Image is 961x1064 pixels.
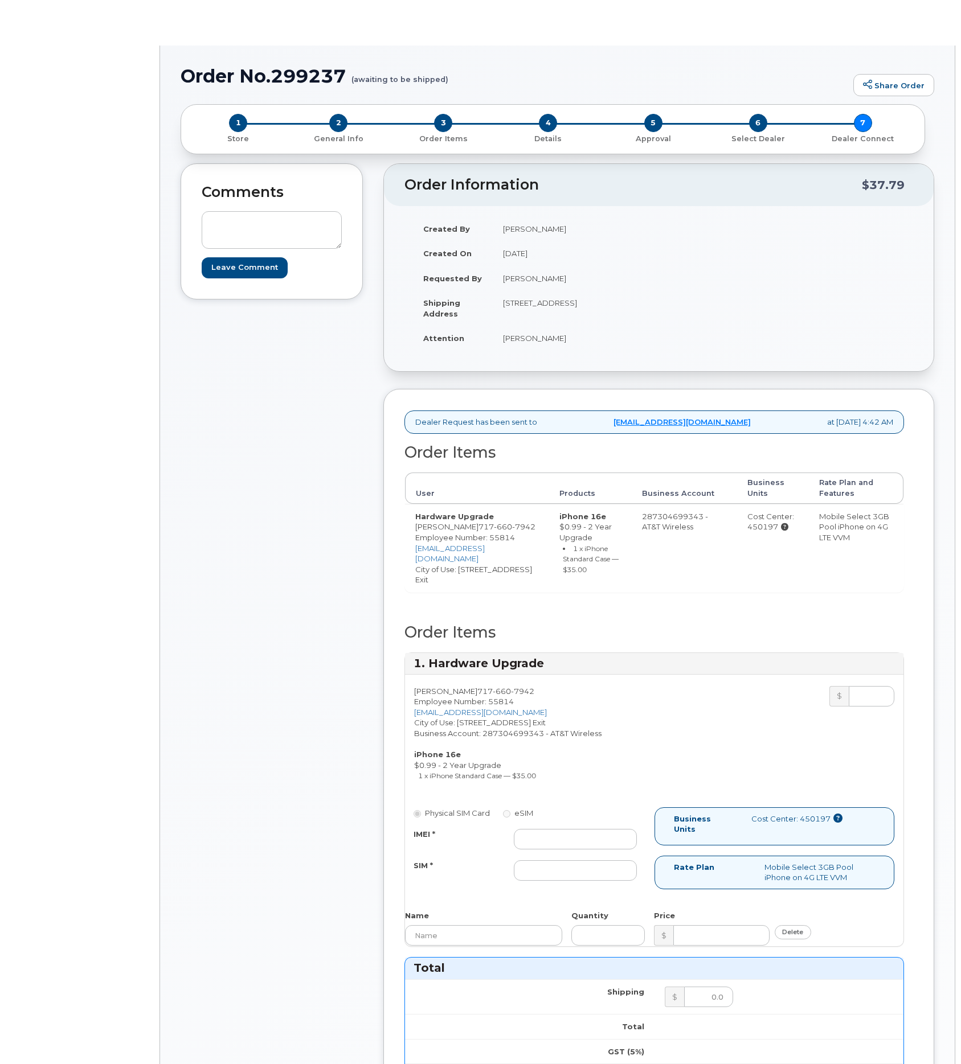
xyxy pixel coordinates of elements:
h2: Order Items [404,444,904,461]
h2: Order Items [404,624,904,641]
span: 6 [749,114,767,132]
th: User [405,473,549,504]
span: Employee Number: 55814 [415,533,515,542]
label: Price [654,910,675,921]
small: 1 x iPhone Standard Case — $35.00 [563,544,619,574]
span: 2 [329,114,347,132]
div: $37.79 [862,174,905,196]
td: [PERSON_NAME] [493,326,651,351]
strong: Shipping Address [423,298,460,318]
label: eSIM [503,808,533,819]
label: GST (5%) [608,1046,644,1057]
span: 717 [479,522,535,531]
strong: 1. Hardware Upgrade [414,656,544,670]
div: $ [665,987,684,1007]
label: Business Units [674,814,734,835]
strong: iPhone 16e [414,750,461,759]
th: Business Units [737,473,809,504]
span: 717 [477,687,534,696]
td: [PERSON_NAME] [493,216,651,241]
td: [DATE] [493,241,651,266]
h2: Comments [202,184,342,200]
p: Approval [606,134,701,144]
div: Cost Center: 450197 [751,814,843,824]
a: 3 Order Items [391,132,496,144]
p: Select Dealer [710,134,806,144]
span: 5 [644,114,663,132]
span: 660 [494,522,512,531]
th: Business Account [632,473,737,504]
small: (awaiting to be shipped) [351,66,448,84]
strong: Requested By [423,274,482,283]
td: Mobile Select 3GB Pool iPhone on 4G LTE VVM [809,504,903,592]
a: [EMAIL_ADDRESS][DOMAIN_NAME] [414,708,547,717]
a: 6 Select Dealer [706,132,811,144]
label: Shipping [607,987,644,997]
p: General Info [291,134,386,144]
a: delete [775,925,812,939]
small: 1 x iPhone Standard Case — $35.00 [418,771,536,780]
a: [EMAIL_ADDRESS][DOMAIN_NAME] [614,417,751,428]
td: [STREET_ADDRESS] [493,290,651,326]
div: $ [829,686,849,706]
strong: Hardware Upgrade [415,512,494,521]
a: 4 Details [496,132,600,144]
span: 660 [493,687,511,696]
h3: Total [414,960,895,976]
div: [PERSON_NAME] City of Use: [STREET_ADDRESS] Exit Business Account: 287304699343 - AT&T Wireless $... [405,686,655,786]
input: Physical SIM Card [414,810,421,817]
strong: Attention [423,334,464,343]
input: Leave Comment [202,257,288,278]
input: eSIM [503,810,510,817]
p: Store [195,134,281,144]
label: IMEI * [414,829,435,840]
span: 7942 [512,522,535,531]
p: Order Items [395,134,491,144]
span: 3 [434,114,452,132]
label: Quantity [571,910,608,921]
td: [PERSON_NAME] [493,266,651,291]
td: $0.99 - 2 Year Upgrade [549,504,632,592]
th: Products [549,473,632,504]
span: Employee Number: 55814 [414,697,514,706]
label: Total [622,1021,644,1032]
p: Details [500,134,596,144]
label: Name [405,910,429,921]
h1: Order No.299237 [181,66,848,86]
label: Physical SIM Card [414,808,490,819]
div: $ [654,925,673,946]
strong: iPhone 16e [559,512,606,521]
strong: Created On [423,249,472,258]
a: 5 Approval [601,132,706,144]
strong: Created By [423,224,470,233]
td: [PERSON_NAME] City of Use: [STREET_ADDRESS] Exit [405,504,549,592]
div: Dealer Request has been sent to at [DATE] 4:42 AM [404,410,904,434]
label: SIM * [414,860,433,871]
input: Name [405,925,562,946]
a: [EMAIL_ADDRESS][DOMAIN_NAME] [415,544,485,564]
div: Cost Center: 450197 [747,511,799,532]
h2: Order Information [404,177,862,193]
th: Rate Plan and Features [809,473,903,504]
a: 2 General Info [286,132,391,144]
span: 7942 [511,687,534,696]
a: 1 Store [190,132,286,144]
span: 4 [539,114,557,132]
td: 287304699343 - AT&T Wireless [632,504,737,592]
div: Mobile Select 3GB Pool iPhone on 4G LTE VVM [756,862,884,883]
a: Share Order [853,74,934,97]
span: 1 [229,114,247,132]
label: Rate Plan [674,862,714,873]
